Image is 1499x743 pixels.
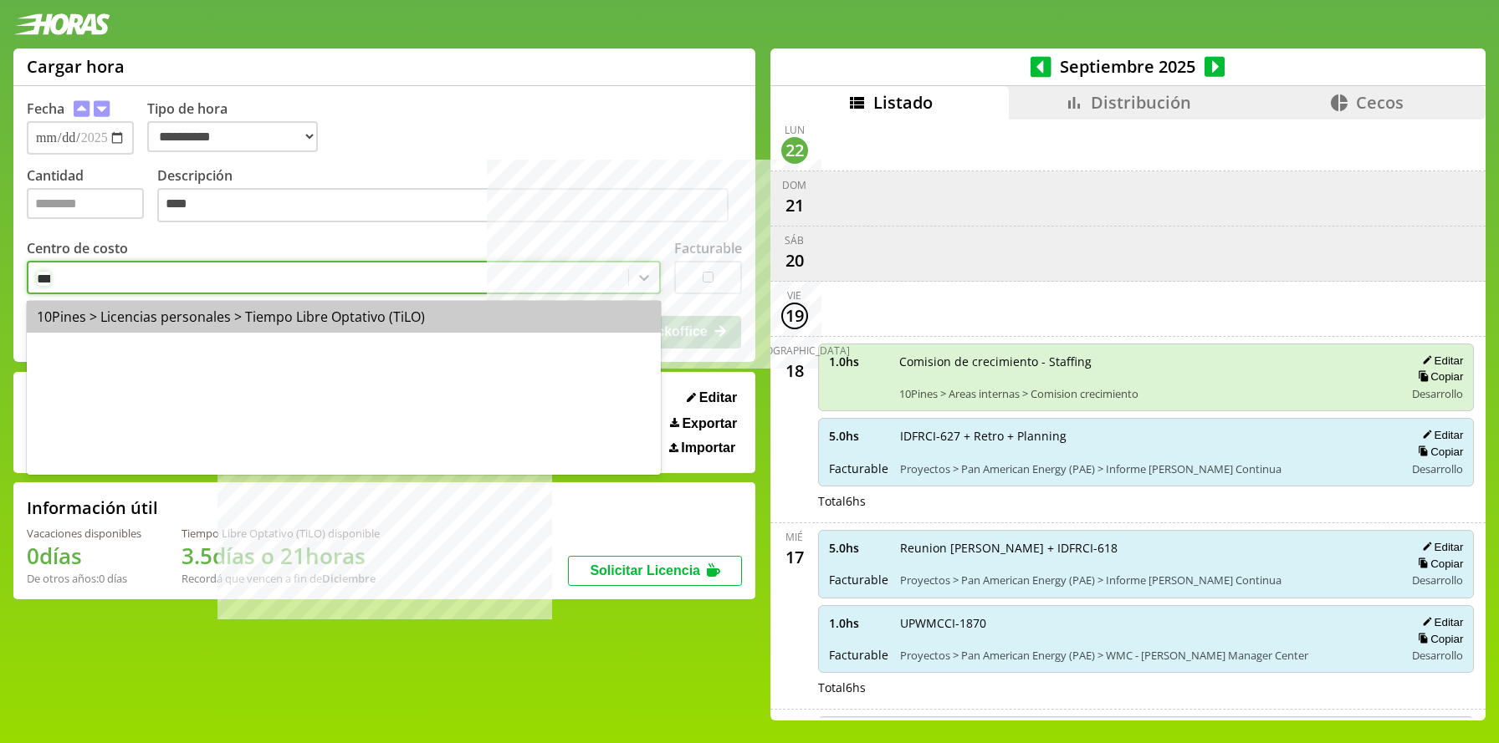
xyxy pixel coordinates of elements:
[818,493,1475,509] div: Total 6 hs
[27,188,144,219] input: Cantidad
[829,615,888,631] span: 1.0 hs
[1412,573,1463,588] span: Desarrollo
[1417,354,1463,368] button: Editar
[1413,632,1463,646] button: Copiar
[322,571,376,586] b: Diciembre
[1412,461,1463,476] span: Desarrollo
[787,288,801,303] div: vie
[27,526,141,541] div: Vacaciones disponibles
[681,440,735,455] span: Importar
[27,99,64,118] label: Fecha
[27,301,661,333] div: 10Pines > Licencias personales > Tiempo Libre Optativo (TiLO)
[900,573,1394,588] span: Proyectos > Pan American Energy (PAE) > Informe [PERSON_NAME] Continua
[157,166,742,227] label: Descripción
[829,354,888,369] span: 1.0 hs
[900,461,1394,476] span: Proyectos > Pan American Energy (PAE) > Informe [PERSON_NAME] Continua
[1417,615,1463,629] button: Editar
[682,389,742,406] button: Editar
[785,123,805,137] div: lun
[781,192,808,219] div: 21
[27,541,141,571] h1: 0 días
[1412,648,1463,663] span: Desarrollo
[829,647,888,663] span: Facturable
[782,178,806,192] div: dom
[13,13,110,35] img: logotipo
[1091,91,1191,114] span: Distribución
[665,415,742,432] button: Exportar
[829,461,888,476] span: Facturable
[1413,445,1463,459] button: Copiar
[818,679,1475,695] div: Total 6 hs
[829,428,888,444] span: 5.0 hs
[781,358,808,384] div: 18
[785,233,804,247] div: sáb
[784,716,806,730] div: mar
[27,571,141,586] div: De otros años: 0 días
[568,556,742,586] button: Solicitar Licencia
[739,344,850,358] div: [DEMOGRAPHIC_DATA]
[682,416,737,431] span: Exportar
[829,572,888,588] span: Facturable
[1356,91,1404,114] span: Cecos
[1417,428,1463,442] button: Editar
[770,120,1486,718] div: scrollable content
[27,55,125,78] h1: Cargar hora
[590,563,700,578] span: Solicitar Licencia
[147,121,318,152] select: Tipo de hora
[699,390,737,405] span: Editar
[900,428,1394,444] span: IDFRCI-627 + Retro + Planning
[674,239,742,257] label: Facturable
[899,354,1394,369] span: Comision de crecimiento - Staffing
[1413,557,1463,571] button: Copiar
[1051,55,1205,78] span: Septiembre 2025
[781,247,808,274] div: 20
[900,648,1394,663] span: Proyectos > Pan American Energy (PAE) > WMC - [PERSON_NAME] Manager Center
[781,303,808,329] div: 19
[900,615,1394,631] span: UPWMCCI-1870
[27,496,158,519] h2: Información útil
[785,530,803,544] div: mié
[157,188,729,223] textarea: Descripción
[182,541,380,571] h1: 3.5 días o 21 horas
[27,166,157,227] label: Cantidad
[781,137,808,164] div: 22
[829,540,888,556] span: 5.0 hs
[182,571,380,586] div: Recordá que vencen a fin de
[900,540,1394,556] span: Reunion [PERSON_NAME] + IDFRCI-618
[899,386,1394,401] span: 10Pines > Areas internas > Comision crecimiento
[1417,540,1463,554] button: Editar
[182,526,380,541] div: Tiempo Libre Optativo (TiLO) disponible
[873,91,933,114] span: Listado
[147,99,331,155] label: Tipo de hora
[1413,369,1463,384] button: Copiar
[1412,386,1463,401] span: Desarrollo
[781,544,808,571] div: 17
[27,239,128,257] label: Centro de costo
